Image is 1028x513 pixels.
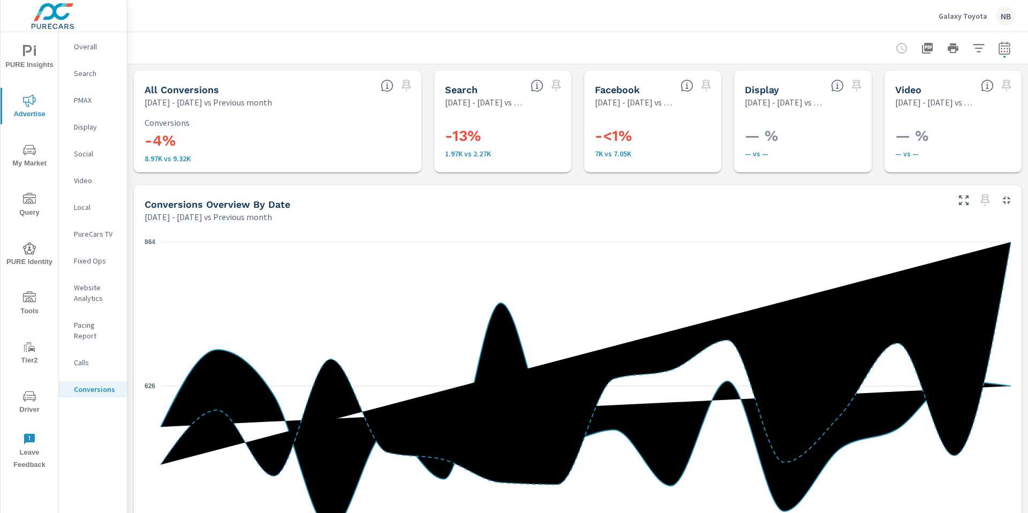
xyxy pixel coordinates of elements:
div: nav menu [1,32,58,476]
span: My Market [4,144,55,170]
p: 8,969 vs 9,324 [145,154,411,163]
h5: Facebook [595,84,640,95]
p: PMAX [74,95,118,105]
span: Select a preset date range to save this widget [698,77,715,94]
p: Local [74,202,118,213]
span: Display Conversions include Actions, Leads and Unmapped Conversions [831,79,844,92]
p: Overall [74,41,118,52]
div: PureCars TV [59,226,127,242]
span: PURE Identity [4,242,55,268]
p: Search [74,68,118,79]
span: Query [4,193,55,219]
p: [DATE] - [DATE] vs Previous month [895,96,972,109]
span: Select a preset date range to save this widget [848,77,865,94]
p: 1,970 vs 2,270 [445,149,586,158]
p: Video [74,175,118,186]
div: Video [59,172,127,188]
span: Tier2 [4,341,55,367]
p: Website Analytics [74,282,118,304]
span: Select a preset date range to save this widget [398,77,415,94]
text: 864 [145,238,155,246]
div: Local [59,199,127,215]
span: PURE Insights [4,45,55,71]
p: Display [74,122,118,132]
span: Leave Feedback [4,433,55,471]
div: Pacing Report [59,317,127,344]
span: Video Conversions include Actions, Leads and Unmapped Conversions [981,79,994,92]
h5: Conversions Overview By Date [145,199,290,210]
span: Tools [4,291,55,318]
p: [DATE] - [DATE] vs Previous month [145,210,272,223]
div: Fixed Ops [59,253,127,269]
span: Select a preset date range to save this widget [998,77,1015,94]
button: Print Report [942,37,964,59]
h5: All Conversions [145,84,219,95]
h3: -13% [445,127,586,145]
p: [DATE] - [DATE] vs Previous month [745,96,822,109]
p: Conversions [145,118,411,127]
h3: — % [745,127,886,145]
p: [DATE] - [DATE] vs Previous month [595,96,672,109]
p: Fixed Ops [74,255,118,266]
h5: Video [895,84,921,95]
button: Apply Filters [968,37,989,59]
button: Select Date Range [994,37,1015,59]
span: All Conversions include Actions, Leads and Unmapped Conversions [381,79,394,92]
span: Driver [4,390,55,416]
text: 626 [145,382,155,390]
p: 6,999 vs 7,054 [595,149,736,158]
div: Social [59,146,127,162]
div: Website Analytics [59,280,127,306]
div: Overall [59,39,127,55]
h3: -4% [145,132,411,150]
span: All conversions reported from Facebook with duplicates filtered out [681,79,693,92]
p: Calls [74,357,118,368]
p: Galaxy Toyota [939,11,987,21]
p: [DATE] - [DATE] vs Previous month [145,96,272,109]
h5: Display [745,84,779,95]
p: — vs — [745,149,886,158]
span: Search Conversions include Actions, Leads and Unmapped Conversions. [531,79,543,92]
h3: -<1% [595,127,736,145]
span: Select a preset date range to save this widget [977,192,994,209]
button: "Export Report to PDF" [917,37,938,59]
button: Make Fullscreen [955,192,972,209]
div: Calls [59,354,127,371]
div: Display [59,119,127,135]
button: Minimize Widget [998,192,1015,209]
p: Conversions [74,384,118,395]
p: [DATE] - [DATE] vs Previous month [445,96,522,109]
h5: Search [445,84,478,95]
p: PureCars TV [74,229,118,239]
p: Pacing Report [74,320,118,341]
div: Search [59,65,127,81]
p: Social [74,148,118,159]
div: NB [996,6,1015,26]
span: Select a preset date range to save this widget [548,77,565,94]
div: PMAX [59,92,127,108]
div: Conversions [59,381,127,397]
span: Advertise [4,94,55,120]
